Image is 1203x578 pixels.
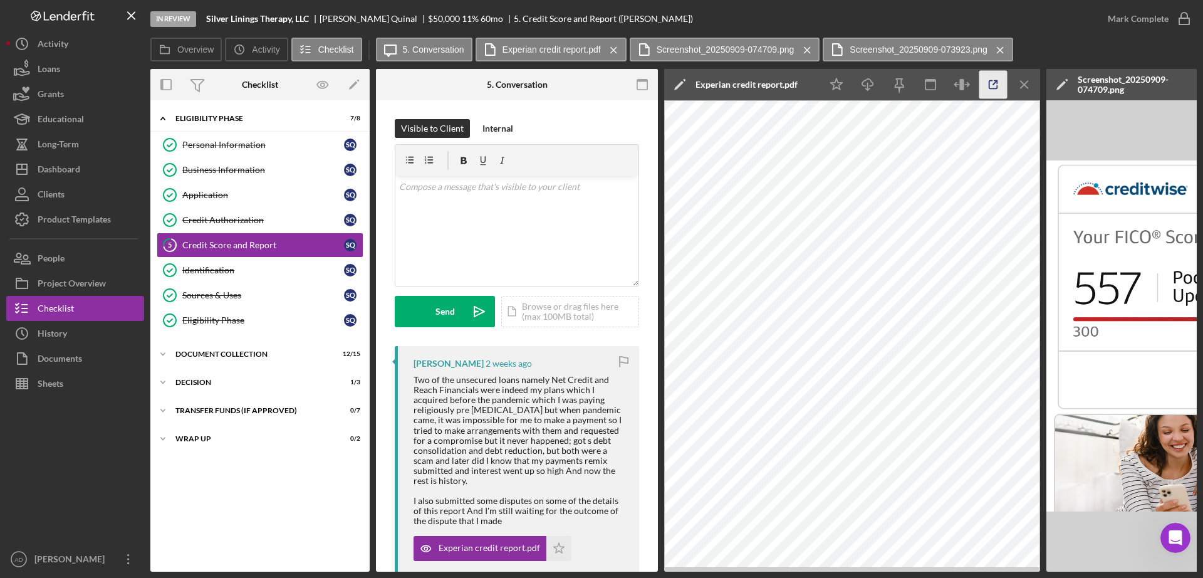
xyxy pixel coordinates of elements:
button: Send [395,296,495,327]
div: Experian credit report.pdf [439,543,540,553]
tspan: 5 [168,241,172,249]
button: Educational [6,107,144,132]
button: Experian credit report.pdf [476,38,627,61]
div: Send [435,296,455,327]
button: Dashboard [6,157,144,182]
label: Screenshot_20250909-073923.png [850,45,987,55]
div: In Review [150,11,196,27]
a: IdentificationSQ [157,258,363,283]
a: People [6,246,144,271]
button: Visible to Client [395,119,470,138]
div: Documents [38,346,82,374]
div: 0 / 7 [338,407,360,414]
div: People [38,246,65,274]
div: Product Templates [38,207,111,235]
div: Personal Information [182,140,344,150]
button: Activity [6,31,144,56]
a: Sources & UsesSQ [157,283,363,308]
div: Business Information [182,165,344,175]
div: Checklist [38,296,74,324]
button: Grants [6,81,144,107]
div: S Q [344,189,357,201]
div: S Q [344,164,357,176]
a: History [6,321,144,346]
div: 60 mo [481,14,503,24]
div: Clients [38,182,65,210]
button: Clients [6,182,144,207]
label: 5. Conversation [403,45,464,55]
button: Mark Complete [1095,6,1197,31]
button: Screenshot_20250909-073923.png [823,38,1013,61]
a: Credit AuthorizationSQ [157,208,363,233]
div: Long-Term [38,132,79,160]
div: [PERSON_NAME] [414,359,484,369]
div: Eligibility Phase [175,115,329,122]
div: 1 / 3 [338,379,360,386]
div: Educational [38,107,84,135]
button: AD[PERSON_NAME] [6,547,144,572]
button: Product Templates [6,207,144,232]
div: Document Collection [175,350,329,358]
div: S Q [344,289,357,302]
div: 12 / 15 [338,350,360,358]
div: Credit Authorization [182,215,344,225]
div: Loans [38,56,60,85]
b: Silver Linings Therapy, LLC [206,14,309,24]
button: Sheets [6,371,144,396]
time: 2025-09-11 16:15 [486,359,532,369]
div: Project Overview [38,271,106,299]
div: Internal [482,119,513,138]
label: Screenshot_20250909-074709.png [657,45,794,55]
div: S Q [344,139,357,151]
div: Checklist [242,80,278,90]
div: Transfer Funds (If Approved) [175,407,329,414]
div: S Q [344,314,357,327]
div: Experian credit report.pdf [695,80,798,90]
label: Overview [177,45,214,55]
iframe: Intercom live chat [1160,523,1190,553]
div: Identification [182,265,344,275]
a: Business InformationSQ [157,157,363,182]
div: [PERSON_NAME] [31,547,113,575]
div: Decision [175,379,329,386]
button: 5. Conversation [376,38,472,61]
button: Documents [6,346,144,371]
div: Dashboard [38,157,80,185]
button: Loans [6,56,144,81]
a: 5Credit Score and ReportSQ [157,233,363,258]
label: Experian credit report.pdf [503,45,601,55]
button: Internal [476,119,519,138]
label: Checklist [318,45,354,55]
button: Checklist [6,296,144,321]
div: Credit Score and Report [182,240,344,250]
button: Long-Term [6,132,144,157]
div: Application [182,190,344,200]
div: S Q [344,264,357,276]
div: Activity [38,31,68,60]
div: Eligibility Phase [182,315,344,325]
button: Activity [225,38,288,61]
a: ApplicationSQ [157,182,363,208]
div: Screenshot_20250909-074709.png [1078,75,1197,95]
text: AD [14,556,23,563]
div: S Q [344,239,357,251]
a: Project Overview [6,271,144,296]
button: Checklist [291,38,362,61]
div: Sources & Uses [182,290,344,300]
div: Wrap Up [175,435,329,443]
a: Personal InformationSQ [157,132,363,157]
div: Sheets [38,371,63,399]
div: Mark Complete [1108,6,1169,31]
div: Visible to Client [401,119,464,138]
div: 5. Conversation [487,80,548,90]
